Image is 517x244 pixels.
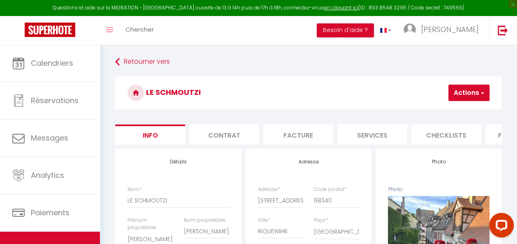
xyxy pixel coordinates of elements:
span: Calendriers [31,58,73,68]
span: Paiements [31,207,70,218]
a: ... [PERSON_NAME] [397,16,489,45]
li: Info [115,124,185,145]
label: Pays [314,216,328,224]
button: Supprimer [419,228,458,240]
li: Services [337,124,407,145]
span: Chercher [125,25,154,34]
img: ... [403,23,416,36]
label: Photo [388,186,402,193]
h4: Détails [128,159,229,165]
a: Chercher [119,16,160,45]
h4: Adresse [258,159,359,165]
button: Besoin d'aide ? [317,23,374,37]
label: Adresse [258,186,280,193]
span: Messages [31,133,68,143]
label: Prénom propriétaire [128,216,173,232]
h4: Photo [388,159,489,165]
img: Super Booking [25,23,75,37]
a: Retourner vers [115,55,502,69]
label: Code postal [314,186,347,193]
h3: LE SCHMOUTZI [115,76,502,109]
img: logout [498,25,508,35]
iframe: LiveChat chat widget [482,209,517,244]
label: Nom [128,186,142,193]
li: Checklists [411,124,481,145]
span: Réservations [31,95,79,106]
li: Facture [263,124,333,145]
li: Contrat [189,124,259,145]
button: Actions [448,85,489,101]
a: en cliquant ici [324,4,358,11]
label: Nom propriétaire [184,216,226,224]
span: Analytics [31,170,64,180]
span: [PERSON_NAME] [421,24,479,35]
label: Ville [258,216,270,224]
